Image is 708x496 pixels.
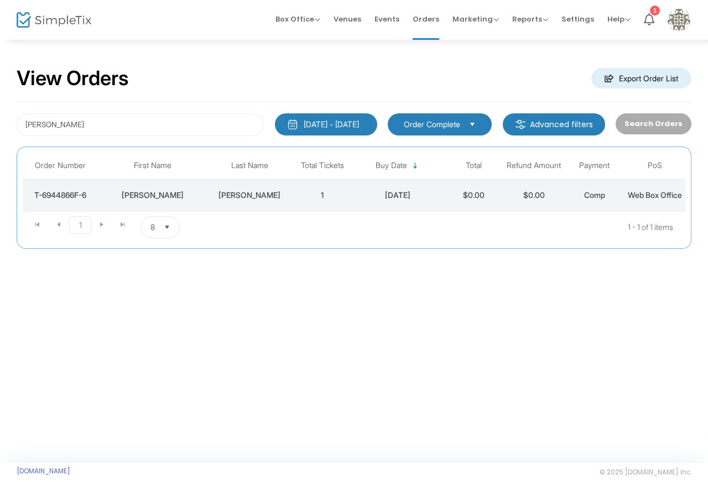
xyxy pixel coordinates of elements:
input: Search by name, email, phone, order number, ip address, or last 4 digits of card [17,113,264,136]
button: [DATE] - [DATE] [275,113,377,135]
span: PoS [648,161,662,170]
span: Comp [584,190,605,200]
m-button: Advanced filters [503,113,605,135]
img: monthly [287,119,298,130]
h2: View Orders [17,66,129,91]
div: 8/26/2025 [355,190,440,201]
kendo-pager-info: 1 - 1 of 1 items [290,216,673,238]
div: T-6944866F-6 [25,190,96,201]
span: Buy Date [376,161,407,170]
span: Order Complete [404,119,460,130]
span: Orders [413,5,439,33]
div: Data table [23,153,685,212]
span: Page 1 [69,216,91,234]
button: Select [465,118,480,130]
button: Select [159,217,175,238]
span: Events [374,5,399,33]
th: Total [443,153,503,179]
div: Juhas [210,190,289,201]
td: $0.00 [504,179,564,212]
a: [DOMAIN_NAME] [17,467,70,476]
div: [DATE] - [DATE] [304,119,359,130]
span: Web Box Office [628,190,682,200]
th: Refund Amount [504,153,564,179]
img: filter [515,119,526,130]
span: © 2025 [DOMAIN_NAME] Inc. [600,468,691,477]
span: Payment [579,161,610,170]
div: Elizabeth [101,190,205,201]
span: Help [607,14,631,24]
m-button: Export Order List [591,68,691,88]
span: Box Office [275,14,320,24]
span: Venues [334,5,361,33]
th: Total Tickets [292,153,352,179]
span: Last Name [231,161,268,170]
span: Order Number [35,161,86,170]
span: 8 [150,222,155,233]
div: 1 [650,6,660,15]
span: Marketing [452,14,499,24]
span: Settings [561,5,594,33]
td: 1 [292,179,352,212]
span: First Name [134,161,171,170]
span: Reports [512,14,548,24]
td: $0.00 [443,179,503,212]
span: Sortable [411,161,420,170]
